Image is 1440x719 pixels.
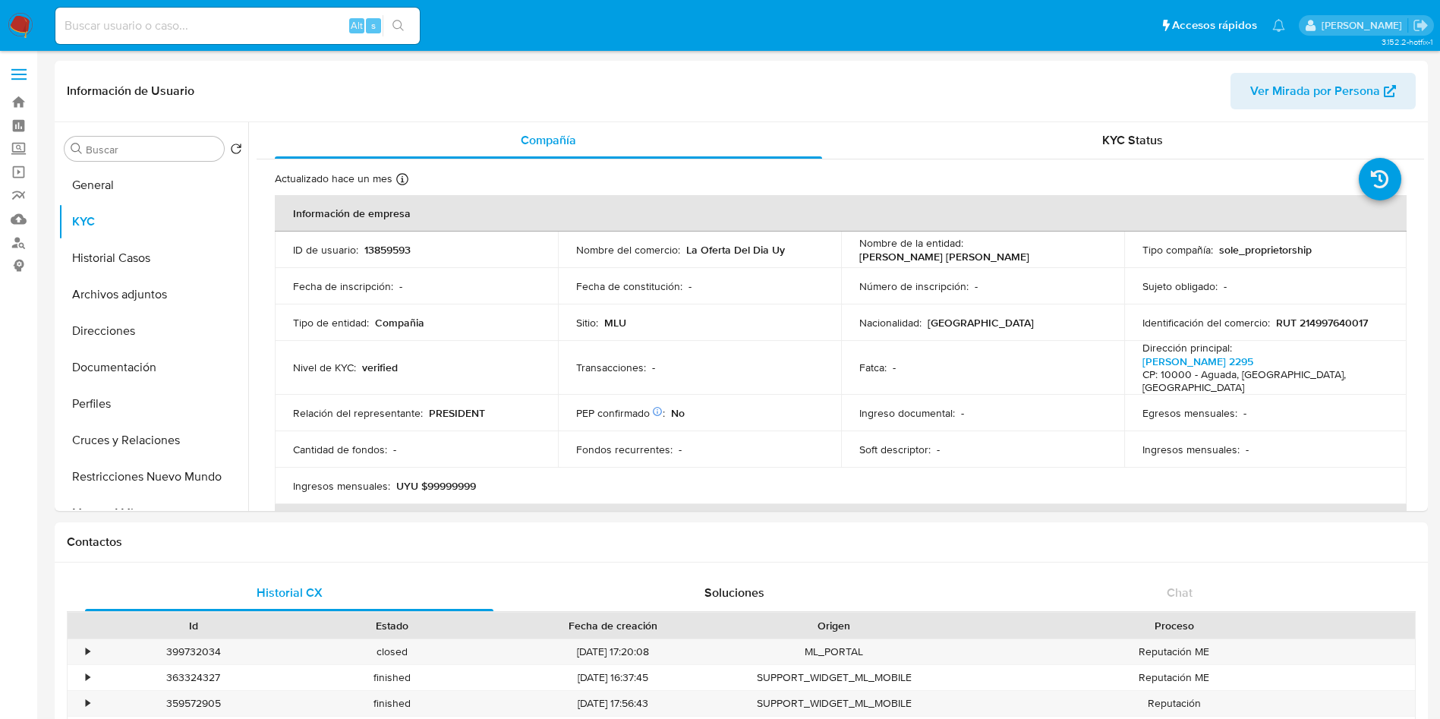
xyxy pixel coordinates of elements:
button: Ver Mirada por Persona [1230,73,1416,109]
p: - [961,406,964,420]
p: - [1224,279,1227,293]
p: 13859593 [364,243,411,257]
div: finished [293,691,492,716]
p: Nombre del comercio : [576,243,680,257]
p: tomas.vaya@mercadolibre.com [1322,18,1407,33]
p: La Oferta Del Dia Uy [686,243,785,257]
div: • [86,645,90,659]
p: MLU [604,316,626,330]
div: Id [105,618,282,633]
button: Perfiles [58,386,248,422]
h1: Contactos [67,535,1416,550]
p: - [652,361,655,374]
button: Documentación [58,349,248,386]
p: Fecha de inscripción : [293,279,393,293]
input: Buscar usuario o caso... [55,16,420,36]
p: Tipo de entidad : [293,316,369,330]
span: Ver Mirada por Persona [1250,73,1380,109]
button: Buscar [71,143,83,155]
p: - [679,443,682,456]
div: 363324327 [94,665,293,690]
div: Reputación [934,691,1415,716]
button: KYC [58,203,248,240]
p: sole_proprietorship [1219,243,1312,257]
p: - [1246,443,1249,456]
p: - [688,279,692,293]
div: Reputación ME [934,639,1415,664]
span: Chat [1167,584,1193,601]
a: [PERSON_NAME] 2295 [1142,354,1253,369]
p: PEP confirmado : [576,406,665,420]
div: ML_PORTAL [735,639,934,664]
span: Alt [351,18,363,33]
p: Fecha de constitución : [576,279,682,293]
div: 399732034 [94,639,293,664]
div: • [86,670,90,685]
p: Sujeto obligado : [1142,279,1218,293]
div: Origen [745,618,923,633]
input: Buscar [86,143,218,156]
p: - [393,443,396,456]
div: finished [293,665,492,690]
a: Notificaciones [1272,19,1285,32]
p: PRESIDENT [429,406,485,420]
button: Archivos adjuntos [58,276,248,313]
p: [GEOGRAPHIC_DATA] [928,316,1034,330]
div: [DATE] 16:37:45 [492,665,735,690]
div: Fecha de creación [503,618,724,633]
p: Soft descriptor : [859,443,931,456]
p: Ingresos mensuales : [1142,443,1240,456]
p: Ingreso documental : [859,406,955,420]
div: SUPPORT_WIDGET_ML_MOBILE [735,665,934,690]
div: 359572905 [94,691,293,716]
p: Número de inscripción : [859,279,969,293]
p: - [399,279,402,293]
p: Transacciones : [576,361,646,374]
p: [PERSON_NAME] [PERSON_NAME] [859,250,1029,263]
div: Estado [304,618,481,633]
p: Dirección principal : [1142,341,1232,355]
span: s [371,18,376,33]
div: Reputación ME [934,665,1415,690]
p: UYU $99999999 [396,479,476,493]
p: Compañia [375,316,424,330]
div: Proceso [944,618,1404,633]
p: Nombre de la entidad : [859,236,963,250]
div: closed [293,639,492,664]
h1: Información de Usuario [67,84,194,99]
button: search-icon [383,15,414,36]
p: Nivel de KYC : [293,361,356,374]
p: verified [362,361,398,374]
span: Soluciones [704,584,764,601]
p: - [893,361,896,374]
p: - [1243,406,1246,420]
p: RUT 214997640017 [1276,316,1368,330]
div: SUPPORT_WIDGET_ML_MOBILE [735,691,934,716]
div: [DATE] 17:56:43 [492,691,735,716]
p: ID de usuario : [293,243,358,257]
p: Actualizado hace un mes [275,172,392,186]
p: Tipo compañía : [1142,243,1213,257]
button: Cruces y Relaciones [58,422,248,459]
span: Accesos rápidos [1172,17,1257,33]
th: Datos de contacto [275,504,1407,541]
button: General [58,167,248,203]
p: Cantidad de fondos : [293,443,387,456]
p: Egresos mensuales : [1142,406,1237,420]
button: Volver al orden por defecto [230,143,242,159]
p: Fondos recurrentes : [576,443,673,456]
span: Historial CX [257,584,323,601]
span: Compañía [521,131,576,149]
p: Identificación del comercio : [1142,316,1270,330]
button: Restricciones Nuevo Mundo [58,459,248,495]
p: No [671,406,685,420]
button: Direcciones [58,313,248,349]
a: Salir [1413,17,1429,33]
p: - [975,279,978,293]
p: Fatca : [859,361,887,374]
p: Ingresos mensuales : [293,479,390,493]
div: • [86,696,90,711]
p: - [937,443,940,456]
div: [DATE] 17:20:08 [492,639,735,664]
h4: CP: 10000 - Aguada, [GEOGRAPHIC_DATA], [GEOGRAPHIC_DATA] [1142,368,1383,395]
